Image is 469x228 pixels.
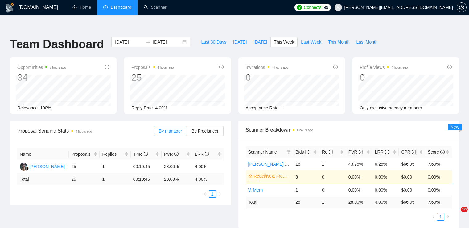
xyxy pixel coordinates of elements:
[450,125,459,129] span: New
[336,5,340,10] span: user
[100,173,130,185] td: 1
[281,105,284,110] span: --
[246,105,279,110] span: Acceptance Rate
[375,150,389,154] span: LRR
[356,39,377,45] span: Last Month
[20,164,65,169] a: RS[PERSON_NAME]
[195,152,209,157] span: LRR
[319,184,346,196] td: 0
[412,150,416,154] span: info-circle
[333,65,338,69] span: info-circle
[428,150,444,154] span: Score
[293,196,319,208] td: 25
[5,3,15,13] img: logo
[103,5,108,9] span: dashboard
[174,152,179,156] span: info-circle
[359,150,363,154] span: info-circle
[192,173,223,185] td: 4.00 %
[131,72,174,83] div: 25
[17,127,154,135] span: Proposal Sending Stats
[158,66,174,69] time: 4 hours ago
[10,37,104,52] h1: Team Dashboard
[246,126,452,134] span: Scanner Breakdown
[440,150,445,154] span: info-circle
[346,158,372,170] td: 43.75%
[457,2,467,12] button: setting
[253,39,267,45] span: [DATE]
[17,173,69,185] td: Total
[131,160,162,173] td: 00:10:45
[372,158,399,170] td: 6.25%
[72,5,91,10] a: homeHome
[191,129,218,133] span: By Freelancer
[216,190,224,198] li: Next Page
[246,64,288,71] span: Invitations
[287,150,290,154] span: filter
[198,37,230,47] button: Last 30 Days
[329,150,333,154] span: info-circle
[301,39,321,45] span: Last Week
[105,65,109,69] span: info-circle
[233,39,247,45] span: [DATE]
[346,184,372,196] td: 0.00%
[324,4,328,11] span: 99
[425,158,452,170] td: 7.60%
[192,160,223,173] td: 4.00%
[372,196,399,208] td: 4.00 %
[270,37,298,47] button: This Week
[248,162,311,167] a: [PERSON_NAME] Development
[153,39,181,45] input: End date
[346,196,372,208] td: 28.00 %
[286,147,292,157] span: filter
[230,37,250,47] button: [DATE]
[448,207,463,222] iframe: Intercom live chat
[348,150,363,154] span: PVR
[272,66,288,69] time: 4 hours ago
[372,170,399,184] td: 0.00%
[447,65,452,69] span: info-circle
[250,37,270,47] button: [DATE]
[305,150,309,154] span: info-circle
[219,65,224,69] span: info-circle
[444,213,452,221] li: Next Page
[431,215,435,219] span: left
[24,166,29,171] img: gigradar-bm.png
[131,173,162,185] td: 00:10:45
[131,64,174,71] span: Proposals
[319,170,346,184] td: 0
[437,213,444,220] a: 1
[360,72,408,83] div: 0
[17,72,66,83] div: 34
[399,158,425,170] td: $66.95
[69,160,100,173] td: 25
[100,160,130,173] td: 1
[360,105,422,110] span: Only exclusive agency members
[295,150,309,154] span: Bids
[159,129,182,133] span: By manager
[164,152,179,157] span: PVR
[446,215,450,219] span: right
[430,213,437,221] button: left
[50,66,66,69] time: 2 hours ago
[254,173,290,179] a: React/Next Frontend Dev
[425,196,452,208] td: 7.60 %
[248,188,263,192] a: V. Mern
[111,5,131,10] span: Dashboard
[162,173,192,185] td: 28.00 %
[246,72,288,83] div: 0
[203,192,207,196] span: left
[304,4,322,11] span: Connects:
[144,152,148,156] span: info-circle
[444,213,452,221] button: right
[201,190,209,198] li: Previous Page
[385,150,389,154] span: info-circle
[201,39,226,45] span: Last 30 Days
[457,5,467,10] a: setting
[69,148,100,160] th: Proposals
[20,163,27,171] img: RS
[401,150,416,154] span: CPR
[246,196,293,208] td: Total
[17,64,66,71] span: Opportunities
[115,39,143,45] input: Start date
